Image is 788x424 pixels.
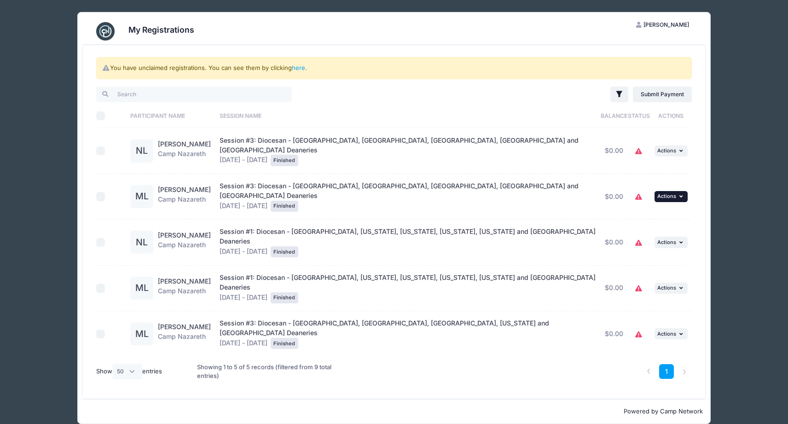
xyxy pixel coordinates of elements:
[128,25,194,35] h3: My Registrations
[158,322,211,345] div: Camp Nazareth
[220,136,596,166] div: [DATE] - [DATE]
[628,17,697,33] button: [PERSON_NAME]
[659,364,674,379] a: 1
[655,283,688,294] button: Actions
[657,147,676,154] span: Actions
[158,140,211,148] a: [PERSON_NAME]
[292,64,305,71] a: here
[600,220,628,265] td: $0.00
[600,311,628,356] td: $0.00
[271,201,298,212] div: Finished
[655,191,688,202] button: Actions
[271,292,298,303] div: Finished
[130,239,153,247] a: NL
[271,246,298,257] div: Finished
[130,139,153,163] div: NL
[657,285,676,291] span: Actions
[96,364,162,379] label: Show entries
[130,147,153,155] a: NL
[96,87,292,102] input: Search
[220,227,596,245] span: Session #1: Diocesan - [GEOGRAPHIC_DATA], [US_STATE], [US_STATE], [US_STATE], [US_STATE] and [GEO...
[220,136,579,154] span: Session #3: Diocesan - [GEOGRAPHIC_DATA], [GEOGRAPHIC_DATA], [GEOGRAPHIC_DATA], [GEOGRAPHIC_DATA]...
[220,181,596,212] div: [DATE] - [DATE]
[657,331,676,337] span: Actions
[655,237,688,248] button: Actions
[633,87,692,102] a: Submit Payment
[158,323,211,331] a: [PERSON_NAME]
[130,285,153,292] a: ML
[158,139,211,163] div: Camp Nazareth
[197,357,339,387] div: Showing 1 to 5 of 5 records (filtered from 9 total entries)
[657,239,676,245] span: Actions
[650,104,692,128] th: Actions: activate to sort column ascending
[130,193,153,201] a: ML
[130,322,153,345] div: ML
[271,338,298,349] div: Finished
[220,319,596,349] div: [DATE] - [DATE]
[126,104,215,128] th: Participant Name: activate to sort column ascending
[220,227,596,257] div: [DATE] - [DATE]
[600,128,628,174] td: $0.00
[96,104,126,128] th: Select All
[657,193,676,199] span: Actions
[96,57,692,79] div: You have unclaimed registrations. You can see them by clicking .
[85,407,703,416] p: Powered by Camp Network
[158,277,211,300] div: Camp Nazareth
[655,328,688,339] button: Actions
[643,21,689,28] span: [PERSON_NAME]
[158,231,211,254] div: Camp Nazareth
[271,155,298,166] div: Finished
[655,145,688,157] button: Actions
[600,104,628,128] th: Balance: activate to sort column ascending
[220,182,579,199] span: Session #3: Diocesan - [GEOGRAPHIC_DATA], [GEOGRAPHIC_DATA], [GEOGRAPHIC_DATA], [GEOGRAPHIC_DATA]...
[158,277,211,285] a: [PERSON_NAME]
[158,231,211,239] a: [PERSON_NAME]
[215,104,601,128] th: Session Name: activate to sort column ascending
[112,364,143,379] select: Showentries
[600,266,628,311] td: $0.00
[220,273,596,291] span: Session #1: Diocesan - [GEOGRAPHIC_DATA], [US_STATE], [US_STATE], [US_STATE], [US_STATE] and [GEO...
[130,185,153,208] div: ML
[600,174,628,220] td: $0.00
[158,186,211,193] a: [PERSON_NAME]
[628,104,650,128] th: Status: activate to sort column ascending
[130,331,153,338] a: ML
[158,185,211,208] div: Camp Nazareth
[96,22,115,41] img: CampNetwork
[130,231,153,254] div: NL
[220,319,549,337] span: Session #3: Diocesan - [GEOGRAPHIC_DATA], [GEOGRAPHIC_DATA], [GEOGRAPHIC_DATA], [US_STATE] and [G...
[130,277,153,300] div: ML
[220,273,596,303] div: [DATE] - [DATE]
